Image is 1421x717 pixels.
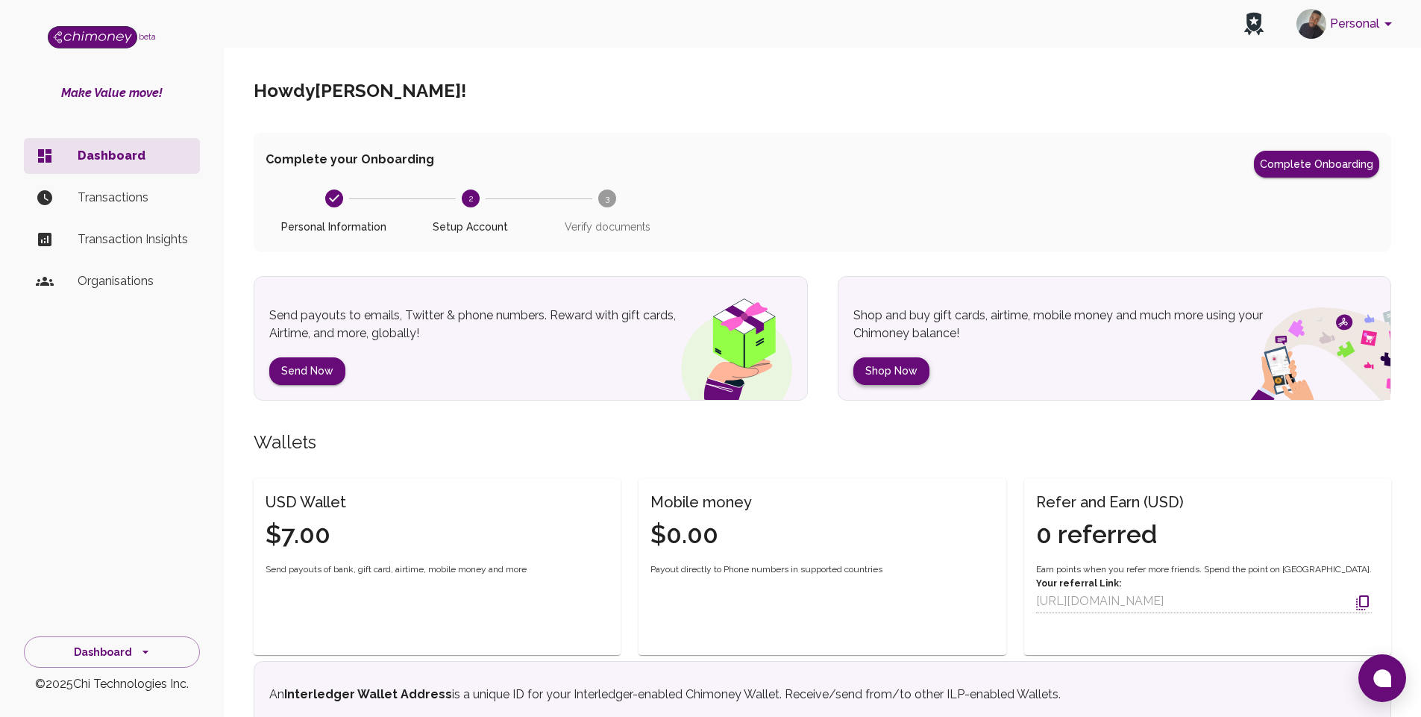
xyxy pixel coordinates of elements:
span: Complete your Onboarding [266,151,434,178]
div: Earn points when you refer more friends. Spend the point on [GEOGRAPHIC_DATA]. [1036,563,1372,614]
p: Transactions [78,189,188,207]
p: Send payouts to emails, Twitter & phone numbers. Reward with gift cards, Airtime, and more, globa... [269,307,705,342]
img: Logo [48,26,137,48]
p: An is a unique ID for your Interledger-enabled Chimoney Wallet. Receive/send from/to other ILP-en... [269,686,1191,704]
strong: Interledger Wallet Address [284,687,452,701]
button: Shop Now [853,357,929,385]
h6: USD Wallet [266,490,346,514]
h4: 0 referred [1036,519,1184,551]
button: Send Now [269,357,345,385]
button: Complete Onboarding [1254,151,1379,178]
h6: Mobile money [650,490,752,514]
span: beta [139,32,156,41]
p: Organisations [78,272,188,290]
span: Payout directly to Phone numbers in supported countries [650,563,882,577]
span: Verify documents [545,219,670,234]
p: Transaction Insights [78,231,188,248]
img: gift box [654,288,807,400]
h5: Howdy [PERSON_NAME] ! [254,79,466,103]
span: Setup Account [408,219,533,234]
p: Shop and buy gift cards, airtime, mobile money and much more using your Chimoney balance! [853,307,1289,342]
p: Dashboard [78,147,188,165]
button: account of current user [1290,4,1403,43]
text: 3 [605,193,609,204]
button: Open chat window [1358,654,1406,702]
img: social spend [1211,291,1390,400]
button: Dashboard [24,636,200,669]
strong: Your referral Link: [1036,578,1121,589]
img: avatar [1296,9,1326,39]
text: 2 [468,193,473,204]
h5: Wallets [254,430,1391,454]
span: Personal Information [272,219,396,234]
span: Send payouts of bank, gift card, airtime, mobile money and more [266,563,527,577]
h4: $0.00 [650,519,752,551]
h6: Refer and Earn (USD) [1036,490,1184,514]
h4: $7.00 [266,519,346,551]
